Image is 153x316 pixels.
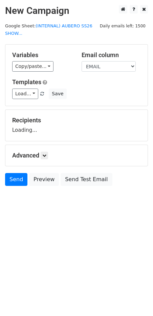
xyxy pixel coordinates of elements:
a: Templates [12,78,41,86]
a: Copy/paste... [12,61,53,72]
h5: Recipients [12,117,141,124]
a: (INTERNAL) AUBERO SS26 SHOW... [5,23,92,36]
span: Daily emails left: 1500 [97,22,148,30]
h2: New Campaign [5,5,148,17]
small: Google Sheet: [5,23,92,36]
h5: Variables [12,51,71,59]
button: Save [49,89,66,99]
h5: Advanced [12,152,141,159]
a: Preview [29,173,59,186]
a: Send [5,173,27,186]
a: Load... [12,89,38,99]
a: Daily emails left: 1500 [97,23,148,28]
a: Send Test Email [61,173,112,186]
div: Loading... [12,117,141,134]
h5: Email column [82,51,141,59]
